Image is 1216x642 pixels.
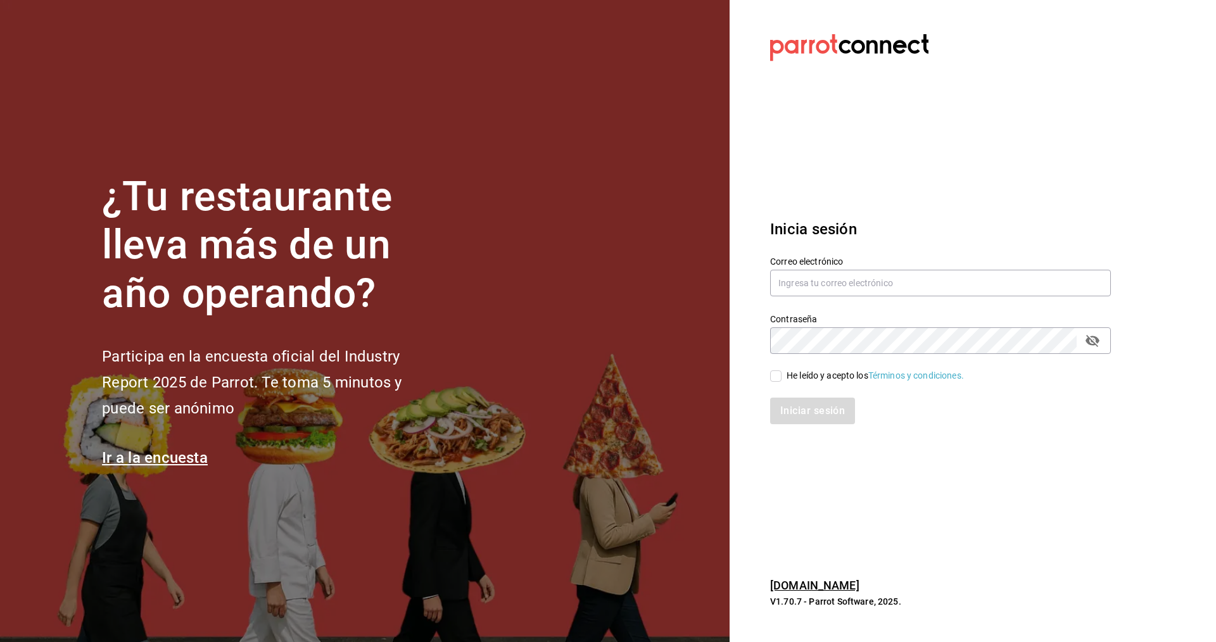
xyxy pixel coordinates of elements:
[787,369,964,382] div: He leído y acepto los
[102,173,444,318] h1: ¿Tu restaurante lleva más de un año operando?
[770,579,859,592] a: [DOMAIN_NAME]
[102,449,208,467] a: Ir a la encuesta
[868,370,964,381] a: Términos y condiciones.
[1082,330,1103,351] button: passwordField
[770,256,1111,265] label: Correo electrónico
[770,270,1111,296] input: Ingresa tu correo electrónico
[770,218,1111,241] h3: Inicia sesión
[770,595,1111,608] p: V1.70.7 - Parrot Software, 2025.
[102,344,444,421] h2: Participa en la encuesta oficial del Industry Report 2025 de Parrot. Te toma 5 minutos y puede se...
[770,314,1111,323] label: Contraseña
